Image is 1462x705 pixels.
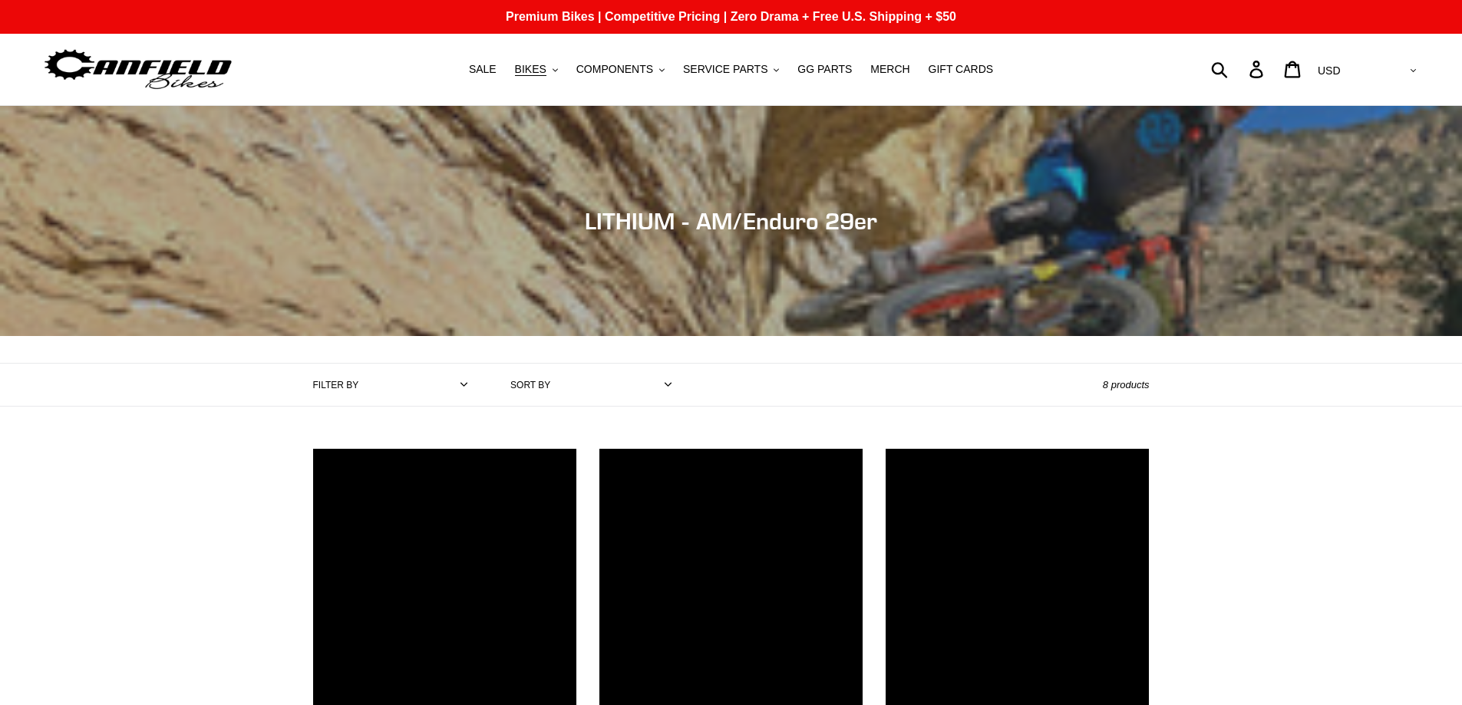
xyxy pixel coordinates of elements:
[461,59,504,80] a: SALE
[675,59,787,80] button: SERVICE PARTS
[585,207,877,235] span: LITHIUM - AM/Enduro 29er
[569,59,672,80] button: COMPONENTS
[313,378,359,392] label: Filter by
[863,59,917,80] a: MERCH
[507,59,566,80] button: BIKES
[1103,379,1150,390] span: 8 products
[797,63,852,76] span: GG PARTS
[469,63,497,76] span: SALE
[929,63,994,76] span: GIFT CARDS
[870,63,909,76] span: MERCH
[1219,52,1259,86] input: Search
[510,378,550,392] label: Sort by
[683,63,767,76] span: SERVICE PARTS
[42,45,234,94] img: Canfield Bikes
[921,59,1002,80] a: GIFT CARDS
[576,63,653,76] span: COMPONENTS
[790,59,860,80] a: GG PARTS
[515,63,546,76] span: BIKES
